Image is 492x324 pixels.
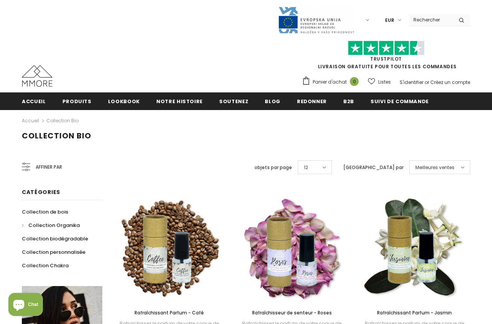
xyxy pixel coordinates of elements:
a: Rafraîchisseur de senteur - Roses [236,309,348,317]
a: Accueil [22,116,39,125]
span: Listes [378,78,391,86]
a: Produits [62,92,92,110]
span: Catégories [22,188,60,196]
a: Collection de bois [22,205,68,219]
span: Suivi de commande [371,98,429,105]
label: [GEOGRAPHIC_DATA] par [343,164,403,171]
a: Lookbook [108,92,140,110]
a: Listes [368,75,391,89]
a: Notre histoire [156,92,203,110]
span: Redonner [297,98,327,105]
img: Faites confiance aux étoiles pilotes [348,41,425,56]
a: Redonner [297,92,327,110]
a: TrustPilot [370,56,402,62]
a: Créez un compte [430,79,470,86]
span: soutenez [219,98,248,105]
span: Blog [265,98,280,105]
inbox-online-store-chat: Shopify online store chat [6,293,45,318]
span: 0 [350,77,359,86]
a: soutenez [219,92,248,110]
span: Collection Bio [22,130,91,141]
span: B2B [343,98,354,105]
span: Lookbook [108,98,140,105]
span: Affiner par [36,163,62,171]
img: Javni Razpis [278,6,354,34]
span: Produits [62,98,92,105]
span: 12 [304,164,308,171]
a: Panier d'achat 0 [302,76,362,88]
input: Search Site [409,14,453,25]
span: Collection Chakra [22,262,69,269]
img: Cas MMORE [22,65,52,87]
span: or [425,79,429,86]
a: Collection Bio [46,117,79,124]
a: Rafraîchissant Parfum - Jasmin [359,309,470,317]
a: Collection personnalisée [22,245,85,259]
a: Collection Organika [22,219,80,232]
span: Accueil [22,98,46,105]
span: Collection de bois [22,208,68,215]
span: Collection personnalisée [22,248,85,256]
a: Rafraîchissant Parfum - Café [114,309,225,317]
span: EUR [385,16,394,24]
span: Collection Organika [28,222,80,229]
a: Collection biodégradable [22,232,88,245]
span: Rafraîchissant Parfum - Jasmin [377,309,452,316]
span: Panier d'achat [313,78,347,86]
a: Suivi de commande [371,92,429,110]
span: Rafraîchisseur de senteur - Roses [252,309,332,316]
span: Meilleures ventes [415,164,454,171]
a: B2B [343,92,354,110]
span: LIVRAISON GRATUITE POUR TOUTES LES COMMANDES [302,44,470,70]
span: Notre histoire [156,98,203,105]
a: Blog [265,92,280,110]
a: Accueil [22,92,46,110]
a: Collection Chakra [22,259,69,272]
a: Javni Razpis [278,16,354,23]
span: Rafraîchissant Parfum - Café [134,309,204,316]
label: objets par page [254,164,292,171]
span: Collection biodégradable [22,235,88,242]
a: S'identifier [400,79,423,86]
